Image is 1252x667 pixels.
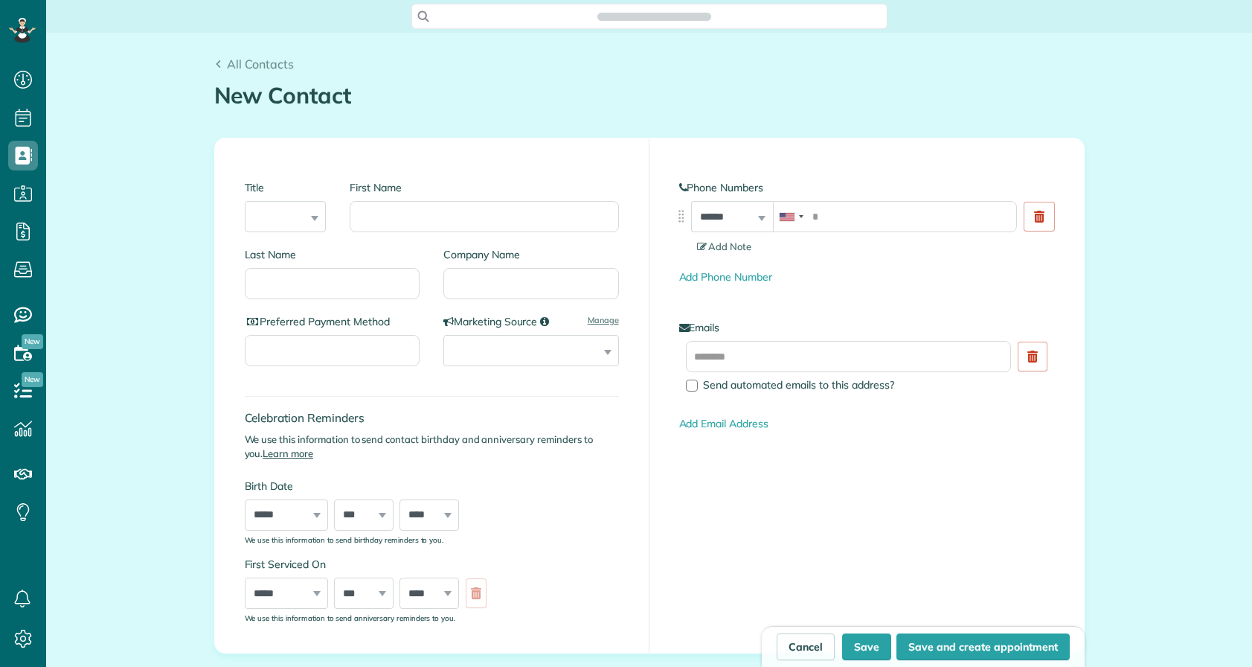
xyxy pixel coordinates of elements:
div: United States: +1 [774,202,808,232]
h1: New Contact [214,83,1085,108]
label: Last Name [245,247,420,262]
sub: We use this information to send anniversary reminders to you. [245,613,456,622]
a: Add Email Address [679,417,768,430]
label: Preferred Payment Method [245,314,420,329]
span: Send automated emails to this address? [703,378,894,392]
label: First Serviced On [245,557,494,572]
a: All Contacts [214,55,295,73]
p: We use this information to send contact birthday and anniversary reminders to you. [245,433,619,461]
button: Save and create appointment [896,634,1070,660]
span: New [22,334,43,349]
label: Emails [679,320,1054,335]
a: Add Phone Number [679,270,772,284]
label: Marketing Source [443,314,619,329]
label: Title [245,180,327,195]
label: First Name [350,180,618,195]
label: Phone Numbers [679,180,1054,195]
button: Save [842,634,891,660]
sub: We use this information to send birthday reminders to you. [245,535,444,544]
a: Manage [588,314,619,326]
span: Add Note [697,240,752,252]
span: All Contacts [227,57,294,71]
img: drag_indicator-119b368615184ecde3eda3c64c821f6cf29d3e2b97b89ee44bc31753036683e5.png [673,208,689,224]
label: Company Name [443,247,619,262]
span: Search ZenMaid… [612,9,696,24]
a: Learn more [263,447,313,459]
span: New [22,372,43,387]
label: Birth Date [245,479,494,494]
a: Cancel [777,634,835,660]
h4: Celebration Reminders [245,412,619,424]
